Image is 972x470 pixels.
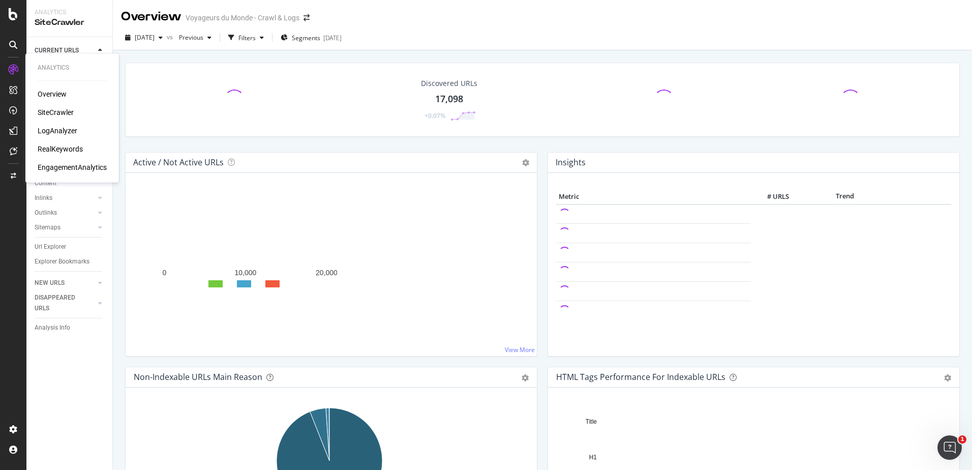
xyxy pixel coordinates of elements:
a: View More [505,345,535,354]
a: NEW URLS [35,278,95,288]
a: Content [35,178,105,189]
svg: A chart. [134,189,337,291]
a: Url Explorer [35,242,105,252]
a: EngagementAnalytics [38,162,107,172]
a: CURRENT URLS [35,45,95,56]
span: 2025 Oct. 5th [135,33,155,42]
span: 1 [958,435,966,444]
a: Analysis Info [35,322,105,333]
th: Trend [792,189,898,204]
span: vs [167,33,175,41]
div: Sitemaps [35,222,60,233]
div: Analytics [38,64,107,72]
div: gear [522,374,529,381]
div: [DATE] [323,34,342,42]
div: CURRENT URLS [35,45,79,56]
h4: Active / Not Active URLs [133,156,224,169]
a: LogAnalyzer [38,126,77,136]
div: Voyageurs du Monde - Crawl & Logs [186,13,299,23]
div: Analytics [35,8,104,17]
text: Title [586,418,597,425]
div: Content [35,178,56,189]
iframe: Intercom live chat [937,435,962,460]
a: RealKeywords [38,144,83,154]
button: Segments[DATE] [277,30,346,46]
div: Filters [238,34,256,42]
button: Filters [224,30,268,46]
div: DISAPPEARED URLS [35,292,86,314]
a: Inlinks [35,193,95,203]
text: 0 [163,269,167,277]
h4: Insights [556,156,586,169]
div: Inlinks [35,193,52,203]
button: [DATE] [121,30,167,46]
button: Previous [175,30,216,46]
text: 20,000 [316,269,338,277]
div: SiteCrawler [35,17,104,28]
th: Metric [556,189,751,204]
div: Non-Indexable URLs Main Reason [134,372,262,382]
th: # URLS [751,189,792,204]
a: Overview [38,89,67,99]
div: Overview [121,8,181,25]
span: Segments [292,34,320,42]
div: Url Explorer [35,242,66,252]
text: H1 [589,454,597,461]
a: DISAPPEARED URLS [35,292,95,314]
a: Sitemaps [35,222,95,233]
div: Outlinks [35,208,57,218]
div: HTML Tags Performance for Indexable URLs [556,372,725,382]
span: Previous [175,33,203,42]
div: arrow-right-arrow-left [303,14,310,21]
a: Explorer Bookmarks [35,256,105,267]
div: NEW URLS [35,278,65,288]
div: 17,098 [435,93,463,106]
text: 10,000 [235,269,257,277]
div: Discovered URLs [421,78,477,89]
div: +0.07% [424,111,445,120]
a: Outlinks [35,208,95,218]
div: gear [944,374,951,381]
div: Explorer Bookmarks [35,256,89,267]
i: Options [522,159,529,166]
div: Analysis Info [35,322,70,333]
a: SiteCrawler [38,107,74,118]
